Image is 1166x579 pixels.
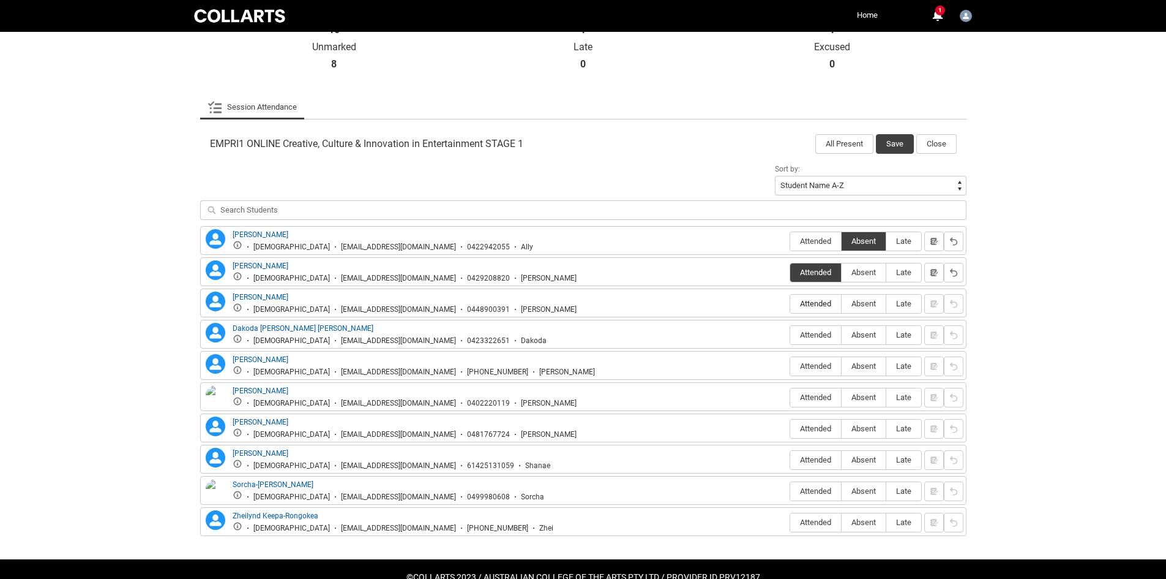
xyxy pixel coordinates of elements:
button: Close [916,134,957,154]
div: Dakoda [521,336,547,346]
button: Reset [944,357,963,376]
a: [PERSON_NAME] [233,262,288,270]
strong: 8 [331,58,337,70]
a: Zheilynd Keepa-Rongokea [233,512,318,520]
div: Sorcha [521,493,544,502]
button: Notes [924,232,944,251]
a: Session Attendance [207,95,297,119]
div: 0429208820 [467,274,510,283]
button: Reset [944,419,963,439]
div: Shanae [525,461,550,471]
div: [EMAIL_ADDRESS][DOMAIN_NAME] [341,336,456,346]
span: Late [886,486,921,496]
a: [PERSON_NAME] [233,449,288,458]
span: Late [886,361,921,371]
span: Attended [790,455,841,464]
p: Excused [708,41,957,53]
a: [PERSON_NAME] [233,355,288,364]
div: 0448900391 [467,305,510,314]
button: Notes [924,263,944,282]
div: [DEMOGRAPHIC_DATA] [253,399,330,408]
span: Absent [842,486,886,496]
div: Ally [521,243,533,252]
span: Absent [842,518,886,527]
span: Attended [790,268,841,277]
lightning-icon: Dakoda Adams Leary [206,323,225,342]
div: [DEMOGRAPHIC_DATA] [253,243,330,252]
input: Search Students [200,200,966,220]
button: Reset [944,388,963,407]
strong: 0 [829,58,835,70]
a: Home [854,6,881,25]
div: [EMAIL_ADDRESS][DOMAIN_NAME] [341,274,456,283]
span: Late [886,393,921,402]
div: [EMAIL_ADDRESS][DOMAIN_NAME] [341,305,456,314]
span: Late [886,424,921,433]
a: [PERSON_NAME] [233,230,288,239]
div: [PERSON_NAME] [521,274,577,283]
div: 0481767724 [467,430,510,439]
p: Unmarked [210,41,459,53]
span: Absent [842,268,886,277]
div: 0402220119 [467,399,510,408]
lightning-icon: Zheilynd Keepa-Rongokea [206,510,225,530]
div: [PHONE_NUMBER] [467,524,528,533]
span: Attended [790,424,841,433]
img: Faculty.pweber [960,10,972,22]
div: 0499980608 [467,493,510,502]
span: Late [886,330,921,339]
a: [PERSON_NAME] [233,418,288,426]
div: [DEMOGRAPHIC_DATA] [253,461,330,471]
span: Absent [842,424,886,433]
div: [PERSON_NAME] [521,399,577,408]
span: Attended [790,393,841,402]
button: Reset [944,513,963,532]
lightning-icon: Samantha Dinnerville [206,417,225,436]
span: Absent [842,361,886,371]
div: [DEMOGRAPHIC_DATA] [253,336,330,346]
lightning-icon: Shanae Tenace [206,448,225,467]
span: Absent [842,330,886,339]
lightning-icon: Ally Gough [206,229,225,249]
div: [DEMOGRAPHIC_DATA] [253,274,330,283]
p: Late [458,41,708,53]
button: Reset [944,232,963,251]
div: [EMAIL_ADDRESS][DOMAIN_NAME] [341,368,456,377]
span: Late [886,237,921,246]
button: Reset [944,294,963,314]
span: Attended [790,486,841,496]
lightning-icon: Bianca Alarcon [206,292,225,311]
button: Reset [944,325,963,345]
button: Reset [944,450,963,470]
span: Attended [790,237,841,246]
a: [PERSON_NAME] [233,293,288,301]
span: Sort by: [775,165,800,173]
img: Rainsley Gregory [206,385,225,412]
div: [DEMOGRAPHIC_DATA] [253,305,330,314]
div: [EMAIL_ADDRESS][DOMAIN_NAME] [341,524,456,533]
div: [PERSON_NAME] [521,305,577,314]
span: Late [886,299,921,308]
span: Absent [842,393,886,402]
a: Dakoda [PERSON_NAME] [PERSON_NAME] [233,324,373,333]
div: [DEMOGRAPHIC_DATA] [253,368,330,377]
div: [PHONE_NUMBER] [467,368,528,377]
div: [EMAIL_ADDRESS][DOMAIN_NAME] [341,461,456,471]
div: 0423322651 [467,336,510,346]
span: 1 [935,6,945,15]
div: [EMAIL_ADDRESS][DOMAIN_NAME] [341,430,456,439]
button: All Present [815,134,873,154]
span: Attended [790,299,841,308]
div: 0422942055 [467,243,510,252]
span: Attended [790,330,841,339]
a: [PERSON_NAME] [233,387,288,395]
span: Late [886,455,921,464]
button: Save [876,134,914,154]
span: Late [886,268,921,277]
button: 1 [930,9,944,23]
span: EMPRI1 ONLINE Creative, Culture & Innovation in Entertainment STAGE 1 [210,138,523,150]
span: Absent [842,455,886,464]
div: [DEMOGRAPHIC_DATA] [253,524,330,533]
div: [EMAIL_ADDRESS][DOMAIN_NAME] [341,493,456,502]
button: User Profile Faculty.pweber [957,5,975,25]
